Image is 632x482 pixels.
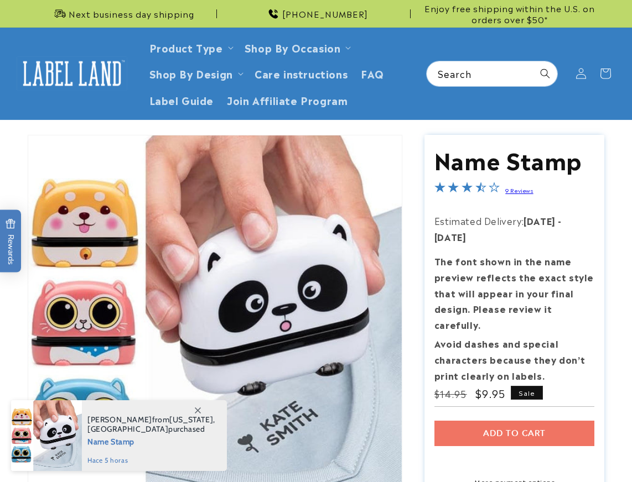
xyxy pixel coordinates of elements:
[238,34,356,60] summary: Shop By Occasion
[87,455,215,465] span: hace 5 horas
[361,67,384,80] span: FAQ
[434,183,500,196] span: 3.3-star overall rating
[434,254,594,331] strong: The font shown in the name preview reflects the exact style that will appear in your final design...
[475,386,506,401] span: $9.95
[143,34,238,60] summary: Product Type
[227,93,348,106] span: Join Affiliate Program
[434,145,595,174] h1: Name Stamp
[143,87,221,113] a: Label Guide
[149,93,214,106] span: Label Guide
[354,60,391,86] a: FAQ
[505,186,533,194] a: 9 Reviews
[434,387,467,400] s: $14.95
[248,60,354,86] a: Care instructions
[255,67,348,80] span: Care instructions
[87,424,168,434] span: [GEOGRAPHIC_DATA]
[220,87,354,113] a: Join Affiliate Program
[282,8,368,19] span: [PHONE_NUMBER]
[434,337,585,382] strong: Avoid dashes and special characters because they don’t print clearly on labels.
[13,52,132,95] a: Label Land
[69,8,194,19] span: Next business day shipping
[245,41,341,54] span: Shop By Occasion
[143,60,248,86] summary: Shop By Design
[149,66,233,81] a: Shop By Design
[87,415,215,434] span: from , purchased
[434,213,595,245] p: Estimated Delivery:
[87,434,215,448] span: Name Stamp
[511,386,543,400] span: Sale
[17,56,127,91] img: Label Land
[87,415,152,425] span: [PERSON_NAME]
[169,415,213,425] span: [US_STATE]
[558,214,562,227] strong: -
[434,230,467,243] strong: [DATE]
[415,3,604,24] span: Enjoy free shipping within the U.S. on orders over $50*
[533,61,557,86] button: Search
[6,219,16,265] span: Rewards
[149,40,223,55] a: Product Type
[524,214,556,227] strong: [DATE]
